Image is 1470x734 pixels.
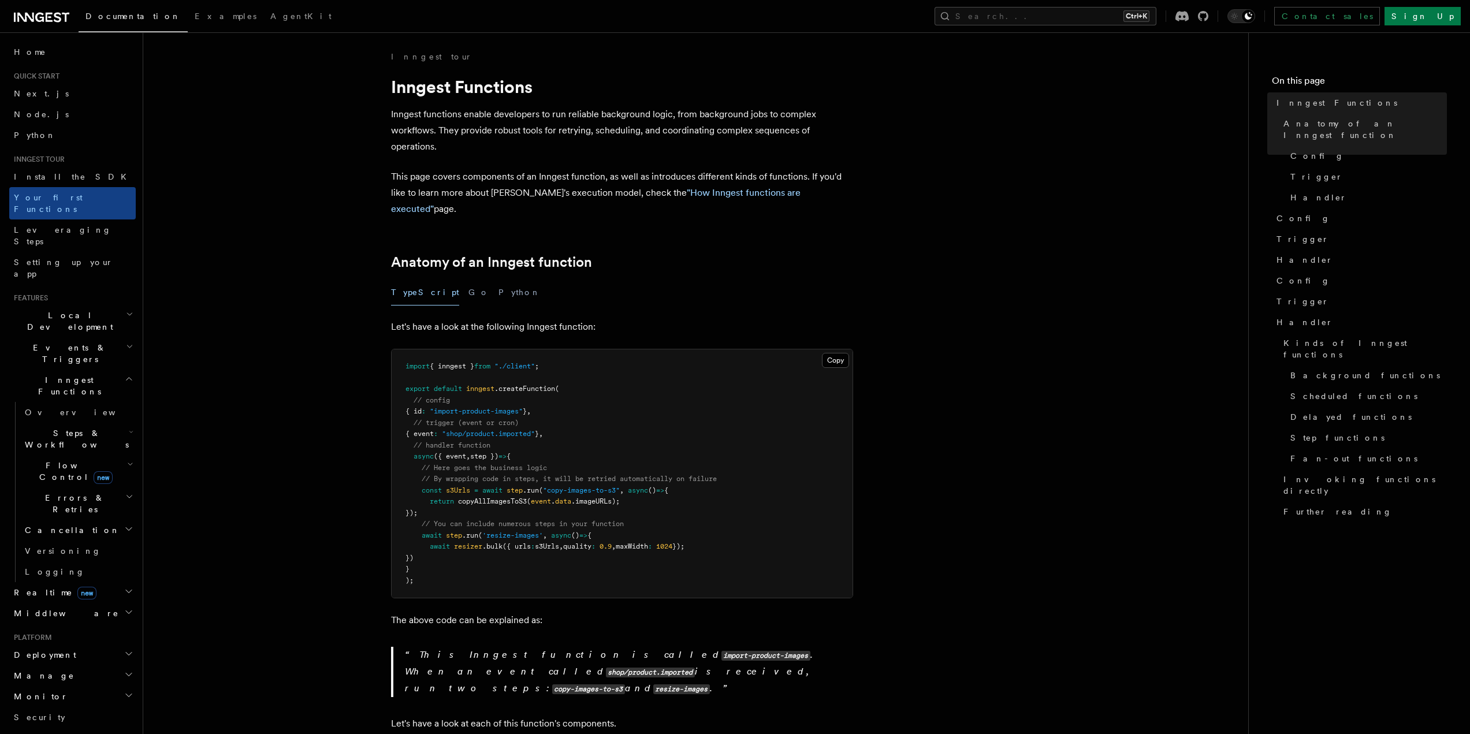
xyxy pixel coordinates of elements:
[470,452,498,460] span: step })
[1279,333,1447,365] a: Kinds of Inngest functions
[270,12,332,21] span: AgentKit
[391,612,853,628] p: The above code can be explained as:
[9,342,126,365] span: Events & Triggers
[1283,337,1447,360] span: Kinds of Inngest functions
[14,131,56,140] span: Python
[9,370,136,402] button: Inngest Functions
[20,520,136,541] button: Cancellation
[422,486,442,494] span: const
[656,542,672,550] span: 1024
[9,293,48,303] span: Features
[1227,9,1255,23] button: Toggle dark mode
[531,542,535,550] span: :
[1277,97,1397,109] span: Inngest Functions
[9,644,136,665] button: Deployment
[77,587,96,599] span: new
[1279,113,1447,146] a: Anatomy of an Inngest function
[1283,118,1447,141] span: Anatomy of an Inngest function
[9,649,76,661] span: Deployment
[94,471,113,484] span: new
[422,475,717,483] span: // By wrapping code in steps, it will be retried automatically on failure
[1272,312,1447,333] a: Handler
[9,42,136,62] a: Home
[79,3,188,32] a: Documentation
[14,225,111,246] span: Leveraging Steps
[466,452,470,460] span: ,
[9,691,68,702] span: Monitor
[25,546,101,556] span: Versioning
[414,452,434,460] span: async
[422,464,547,472] span: // Here goes the business logic
[405,565,410,573] span: }
[1290,390,1417,402] span: Scheduled functions
[721,651,810,661] code: import-product-images
[571,497,620,505] span: .imageURLs);
[9,633,52,642] span: Platform
[1290,453,1417,464] span: Fan-out functions
[20,541,136,561] a: Versioning
[628,486,648,494] span: async
[1277,316,1333,328] span: Handler
[1279,501,1447,522] a: Further reading
[482,531,543,539] span: 'resize-images'
[9,305,136,337] button: Local Development
[20,423,136,455] button: Steps & Workflows
[535,542,559,550] span: s3Urls
[454,542,482,550] span: resizer
[9,252,136,284] a: Setting up your app
[263,3,338,31] a: AgentKit
[535,430,539,438] span: }
[535,362,539,370] span: ;
[9,603,136,624] button: Middleware
[14,46,46,58] span: Home
[14,713,65,722] span: Security
[600,542,612,550] span: 0.9
[9,707,136,728] a: Security
[1286,448,1447,469] a: Fan-out functions
[531,497,551,505] span: event
[9,587,96,598] span: Realtime
[579,531,587,539] span: =>
[523,407,527,415] span: }
[1277,233,1329,245] span: Trigger
[1286,386,1447,407] a: Scheduled functions
[527,497,531,505] span: (
[9,670,75,681] span: Manage
[498,452,507,460] span: =>
[1277,275,1330,286] span: Config
[1279,469,1447,501] a: Invoking functions directly
[1290,171,1343,182] span: Trigger
[14,258,113,278] span: Setting up your app
[1272,92,1447,113] a: Inngest Functions
[1290,192,1347,203] span: Handler
[405,576,414,584] span: );
[391,51,472,62] a: Inngest tour
[1286,427,1447,448] a: Step functions
[391,280,459,305] button: TypeScript
[434,430,438,438] span: :
[587,531,591,539] span: {
[1274,7,1380,25] a: Contact sales
[503,542,531,550] span: ({ urls
[391,319,853,335] p: Let's have a look at the following Inngest function:
[552,684,625,694] code: copy-images-to-s3
[1272,249,1447,270] a: Handler
[1272,208,1447,229] a: Config
[1286,166,1447,187] a: Trigger
[414,441,490,449] span: // handler function
[656,486,664,494] span: =>
[1290,411,1412,423] span: Delayed functions
[1123,10,1149,22] kbd: Ctrl+K
[1286,407,1447,427] a: Delayed functions
[482,486,503,494] span: await
[405,554,414,562] span: })
[20,487,136,520] button: Errors & Retries
[9,104,136,125] a: Node.js
[20,492,125,515] span: Errors & Retries
[9,686,136,707] button: Monitor
[391,716,853,732] p: Let's have a look at each of this function's components.
[563,542,591,550] span: quality
[25,408,144,417] span: Overview
[1272,270,1447,291] a: Config
[616,542,648,550] span: maxWidth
